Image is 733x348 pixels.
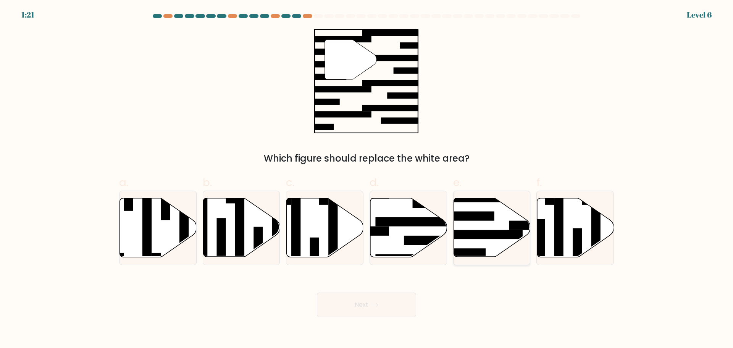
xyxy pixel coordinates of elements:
g: " [325,40,377,79]
span: e. [453,175,462,190]
span: c. [286,175,294,190]
span: a. [119,175,128,190]
div: Which figure should replace the white area? [124,152,609,165]
button: Next [317,293,416,317]
span: f. [536,175,542,190]
div: 1:21 [21,9,34,21]
span: d. [370,175,379,190]
span: b. [203,175,212,190]
div: Level 6 [687,9,712,21]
